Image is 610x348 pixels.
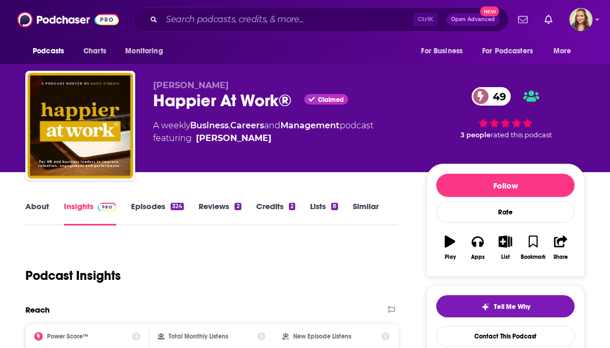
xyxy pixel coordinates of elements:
[482,87,511,106] span: 49
[471,254,485,260] div: Apps
[547,229,575,267] button: Share
[569,8,593,31] button: Show profile menu
[464,229,491,267] button: Apps
[168,333,228,340] h2: Total Monthly Listens
[289,203,295,210] div: 2
[199,201,241,225] a: Reviews2
[436,201,575,223] div: Rate
[118,41,176,61] button: open menu
[446,13,500,26] button: Open AdvancedNew
[77,41,112,61] a: Charts
[318,97,344,102] span: Claimed
[480,6,499,16] span: New
[553,254,568,260] div: Share
[229,120,230,130] span: ,
[162,11,413,28] input: Search podcasts, credits, & more...
[47,333,88,340] h2: Power Score™
[436,229,464,267] button: Play
[445,254,456,260] div: Play
[436,174,575,197] button: Follow
[436,295,575,317] button: tell me why sparkleTell Me Why
[451,17,495,22] span: Open Advanced
[25,201,49,225] a: About
[472,87,511,106] a: 49
[519,229,547,267] button: Bookmark
[491,131,552,139] span: rated this podcast
[494,303,530,311] span: Tell Me Why
[256,201,295,225] a: Credits2
[569,8,593,31] img: User Profile
[171,203,184,210] div: 324
[514,11,532,29] a: Show notifications dropdown
[413,13,438,26] span: Ctrl K
[190,120,229,130] a: Business
[153,119,373,145] div: A weekly podcast
[125,44,163,59] span: Monitoring
[25,305,50,315] h2: Reach
[553,44,571,59] span: More
[25,41,78,61] button: open menu
[131,201,184,225] a: Episodes324
[492,229,519,267] button: List
[482,44,533,59] span: For Podcasters
[331,203,338,210] div: 8
[153,132,373,145] span: featuring
[280,120,340,130] a: Management
[234,203,241,210] div: 2
[461,131,491,139] span: 3 people
[353,201,379,225] a: Similar
[421,44,463,59] span: For Business
[33,44,64,59] span: Podcasts
[569,8,593,31] span: Logged in as adriana.guzman
[310,201,338,225] a: Lists8
[83,44,106,59] span: Charts
[230,120,264,130] a: Careers
[475,41,548,61] button: open menu
[98,203,116,211] img: Podchaser Pro
[546,41,585,61] button: open menu
[501,254,510,260] div: List
[17,10,119,30] img: Podchaser - Follow, Share and Rate Podcasts
[196,132,271,145] a: Aoife O'Brien
[64,201,116,225] a: InsightsPodchaser Pro
[540,11,557,29] a: Show notifications dropdown
[414,41,476,61] button: open menu
[436,326,575,346] a: Contact This Podcast
[293,333,351,340] h2: New Episode Listens
[521,254,546,260] div: Bookmark
[481,303,490,311] img: tell me why sparkle
[25,268,121,284] h1: Podcast Insights
[27,73,133,178] img: Happier At Work®
[426,80,585,146] div: 49 3 peoplerated this podcast
[133,7,509,32] div: Search podcasts, credits, & more...
[264,120,280,130] span: and
[153,80,229,90] span: [PERSON_NAME]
